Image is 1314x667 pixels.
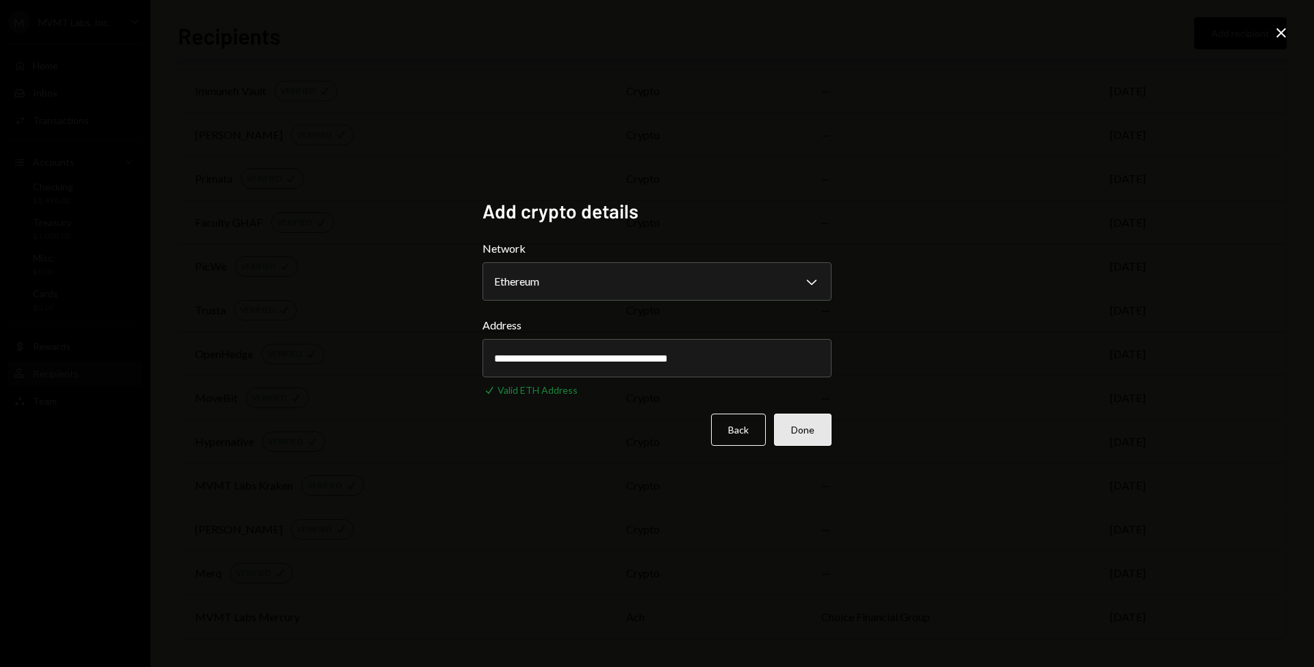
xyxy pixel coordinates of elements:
button: Done [774,414,832,446]
button: Back [711,414,766,446]
label: Address [482,317,832,333]
label: Network [482,240,832,257]
div: Valid ETH Address [498,383,578,397]
h2: Add crypto details [482,198,832,225]
button: Network [482,262,832,301]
